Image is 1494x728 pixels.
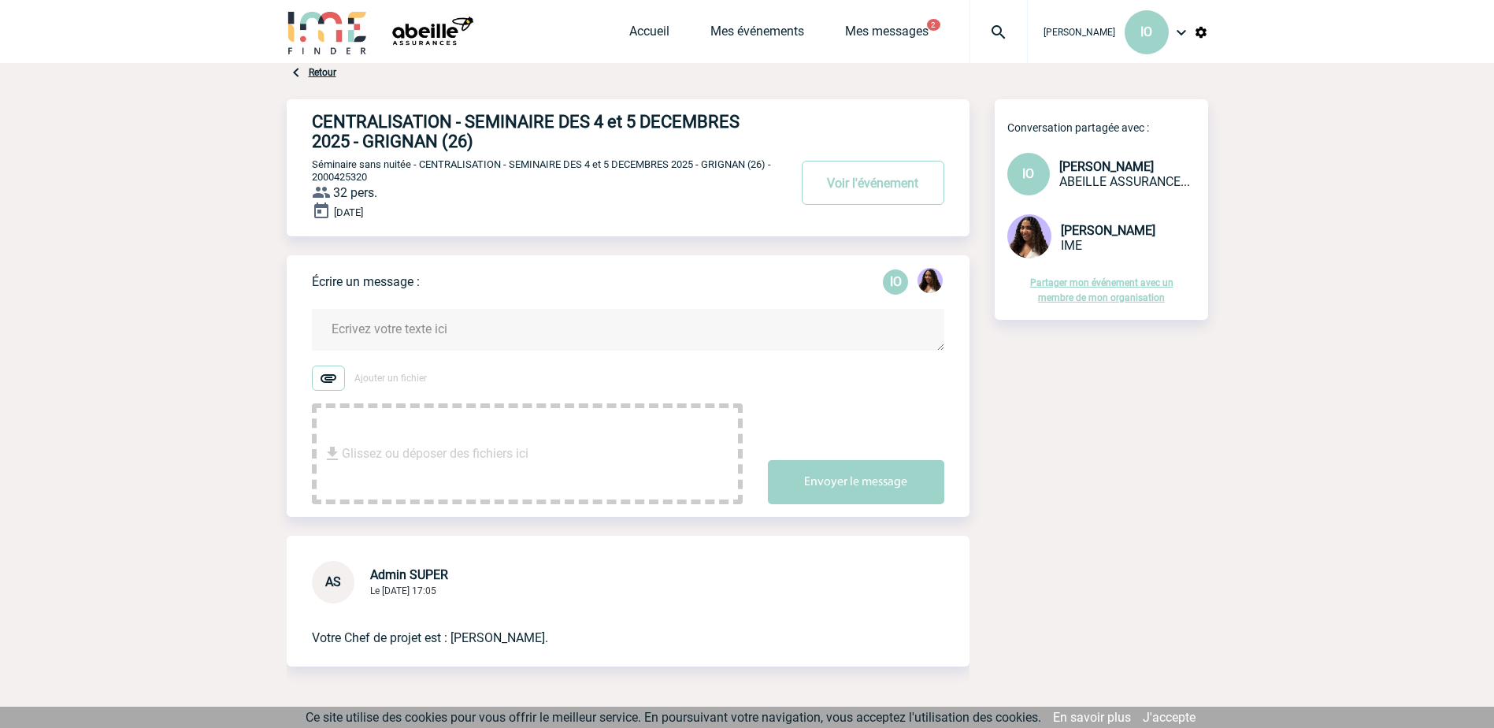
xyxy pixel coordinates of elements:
[312,112,741,151] h4: CENTRALISATION - SEMINAIRE DES 4 et 5 DECEMBRES 2025 - GRIGNAN (26)
[1007,214,1051,258] img: 131234-0.jpg
[1053,710,1131,725] a: En savoir plus
[629,24,669,46] a: Accueil
[918,268,943,293] img: 131234-0.jpg
[354,373,427,384] span: Ajouter un fichier
[323,444,342,463] img: file_download.svg
[312,274,420,289] p: Écrire un message :
[802,161,944,205] button: Voir l'événement
[1007,121,1208,134] p: Conversation partagée avec :
[325,574,341,589] span: AS
[1044,27,1115,38] span: [PERSON_NAME]
[306,710,1041,725] span: Ce site utilise des cookies pour vous offrir le meilleur service. En poursuivant votre navigation...
[287,9,369,54] img: IME-Finder
[1143,710,1196,725] a: J'accepte
[768,460,944,504] button: Envoyer le message
[312,604,900,648] p: Votre Chef de projet est : [PERSON_NAME].
[1059,174,1190,189] span: ABEILLE ASSURANCES HOLDING
[370,567,448,582] span: Admin SUPER
[1061,238,1082,253] span: IME
[334,206,363,218] span: [DATE]
[927,19,940,31] button: 2
[1059,159,1154,174] span: [PERSON_NAME]
[918,268,943,296] div: Jessica NETO BOGALHO
[883,269,908,295] div: Isabelle OTTAVIANI
[1030,277,1173,303] a: Partager mon événement avec un membre de mon organisation
[1140,24,1152,39] span: IO
[883,269,908,295] p: IO
[370,585,436,596] span: Le [DATE] 17:05
[1022,166,1034,181] span: IO
[710,24,804,46] a: Mes événements
[309,67,336,78] a: Retour
[312,158,771,183] span: Séminaire sans nuitée - CENTRALISATION - SEMINAIRE DES 4 et 5 DECEMBRES 2025 - GRIGNAN (26) - 200...
[342,414,528,493] span: Glissez ou déposer des fichiers ici
[1061,223,1155,238] span: [PERSON_NAME]
[333,185,377,200] span: 32 pers.
[845,24,929,46] a: Mes messages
